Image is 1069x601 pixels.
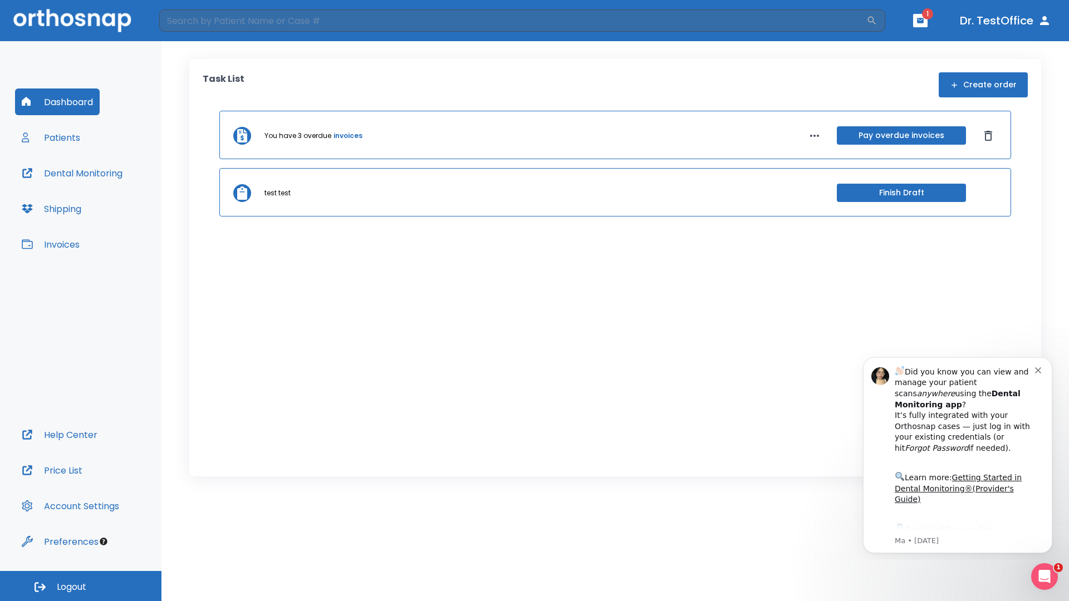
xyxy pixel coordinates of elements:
[203,72,244,97] p: Task List
[955,11,1056,31] button: Dr. TestOffice
[334,131,362,141] a: invoices
[15,492,126,519] button: Account Settings
[15,124,87,151] button: Patients
[939,72,1028,97] button: Create order
[15,231,86,258] button: Invoices
[159,9,866,32] input: Search by Patient Name or Case #
[922,8,933,19] span: 1
[15,195,88,222] button: Shipping
[48,175,189,231] div: Download the app: | ​ Let us know if you need help getting started!
[15,88,100,115] button: Dashboard
[264,188,291,198] p: test test
[1054,563,1063,572] span: 1
[15,421,104,448] button: Help Center
[15,457,89,484] button: Price List
[48,189,189,199] p: Message from Ma, sent 5w ago
[48,178,148,198] a: App Store
[99,536,109,546] div: Tooltip anchor
[1031,563,1058,590] iframe: Intercom live chat
[13,9,131,32] img: Orthosnap
[264,131,331,141] p: You have 3 overdue
[189,17,198,26] button: Dismiss notification
[979,127,997,145] button: Dismiss
[15,528,105,555] button: Preferences
[837,184,966,202] button: Finish Draft
[15,160,129,186] button: Dental Monitoring
[846,347,1069,560] iframe: Intercom notifications message
[57,581,86,593] span: Logout
[837,126,966,145] button: Pay overdue invoices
